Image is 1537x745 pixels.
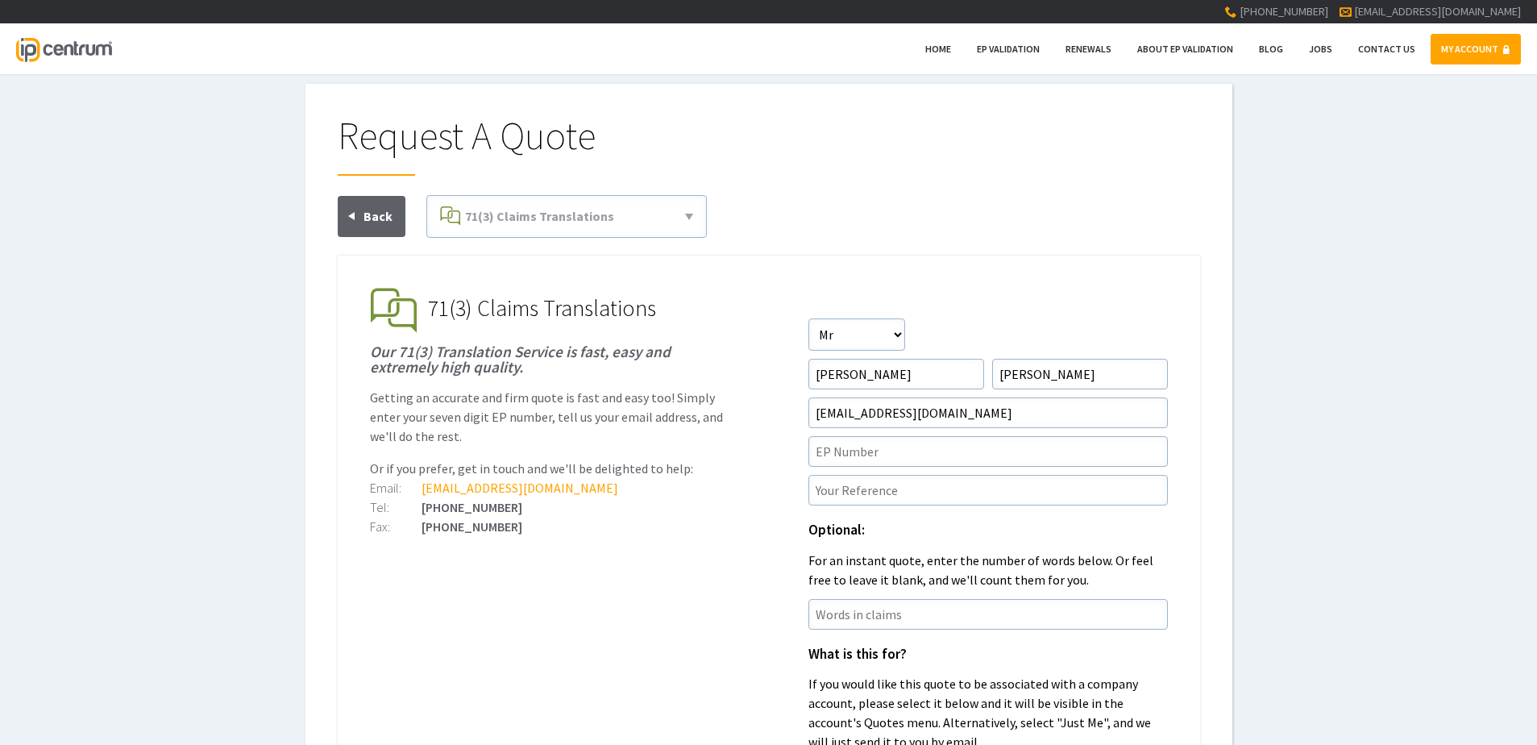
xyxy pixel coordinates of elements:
span: Jobs [1309,43,1332,55]
span: 71(3) Claims Translations [428,293,656,323]
h1: What is this for? [808,647,1168,662]
input: First Name [808,359,984,389]
a: MY ACCOUNT [1431,34,1521,65]
a: Contact Us [1348,34,1426,65]
span: Blog [1259,43,1283,55]
span: Renewals [1066,43,1111,55]
a: About EP Validation [1127,34,1244,65]
div: Tel: [370,501,422,514]
input: EP Number [808,436,1168,467]
input: Surname [992,359,1168,389]
a: Jobs [1298,34,1343,65]
div: [PHONE_NUMBER] [370,520,729,533]
h1: Our 71(3) Translation Service is fast, easy and extremely high quality. [370,344,729,375]
span: 71(3) Claims Translations [465,208,614,224]
h1: Request A Quote [338,116,1200,176]
p: Getting an accurate and firm quote is fast and easy too! Simply enter your seven digit EP number,... [370,388,729,446]
a: Home [915,34,962,65]
a: [EMAIL_ADDRESS][DOMAIN_NAME] [422,480,618,496]
span: Home [925,43,951,55]
a: Back [338,196,405,237]
div: [PHONE_NUMBER] [370,501,729,514]
span: [PHONE_NUMBER] [1240,4,1328,19]
span: EP Validation [977,43,1040,55]
div: Email: [370,481,422,494]
a: Blog [1248,34,1294,65]
a: EP Validation [966,34,1050,65]
p: For an instant quote, enter the number of words below. Or feel free to leave it blank, and we'll ... [808,551,1168,589]
span: About EP Validation [1137,43,1233,55]
a: [EMAIL_ADDRESS][DOMAIN_NAME] [1354,4,1521,19]
span: Contact Us [1358,43,1415,55]
input: Words in claims [808,599,1168,630]
a: 71(3) Claims Translations [434,202,700,231]
span: Back [363,208,393,224]
div: Fax: [370,520,422,533]
h1: Optional: [808,523,1168,538]
input: Email [808,397,1168,428]
input: Your Reference [808,475,1168,506]
a: Renewals [1055,34,1122,65]
a: IP Centrum [16,23,111,74]
p: Or if you prefer, get in touch and we'll be delighted to help: [370,459,729,478]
